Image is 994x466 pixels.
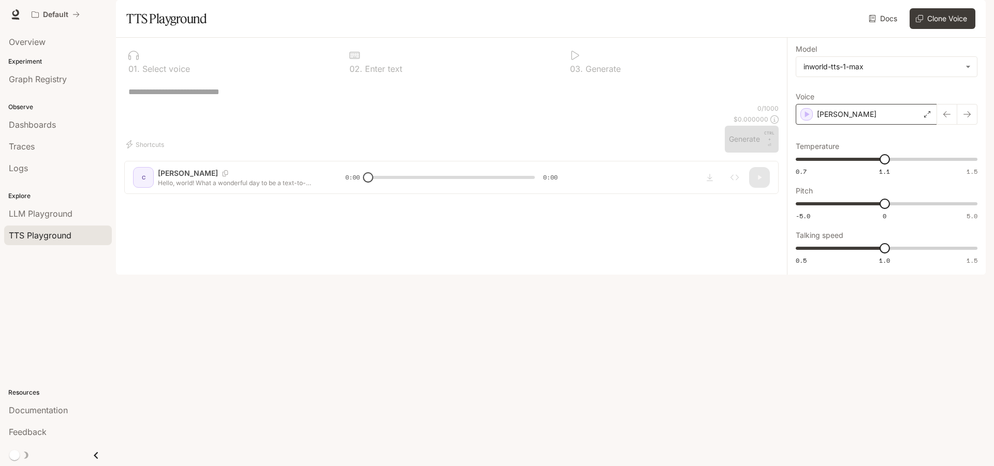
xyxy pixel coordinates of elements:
[796,256,807,265] span: 0.5
[796,57,977,77] div: inworld-tts-1-max
[796,187,813,194] p: Pitch
[967,212,977,220] span: 5.0
[796,143,839,150] p: Temperature
[796,232,843,239] p: Talking speed
[883,212,886,220] span: 0
[757,104,779,113] p: 0 / 1000
[796,46,817,53] p: Model
[734,115,768,124] p: $ 0.000000
[570,65,583,73] p: 0 3 .
[817,109,876,119] p: [PERSON_NAME]
[879,256,890,265] span: 1.0
[867,8,901,29] a: Docs
[128,65,140,73] p: 0 1 .
[967,167,977,176] span: 1.5
[27,4,84,25] button: All workspaces
[43,10,68,19] p: Default
[967,256,977,265] span: 1.5
[803,62,960,72] div: inworld-tts-1-max
[879,167,890,176] span: 1.1
[910,8,975,29] button: Clone Voice
[796,93,814,100] p: Voice
[362,65,402,73] p: Enter text
[796,167,807,176] span: 0.7
[124,136,168,153] button: Shortcuts
[126,8,207,29] h1: TTS Playground
[140,65,190,73] p: Select voice
[796,212,810,220] span: -5.0
[583,65,621,73] p: Generate
[349,65,362,73] p: 0 2 .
